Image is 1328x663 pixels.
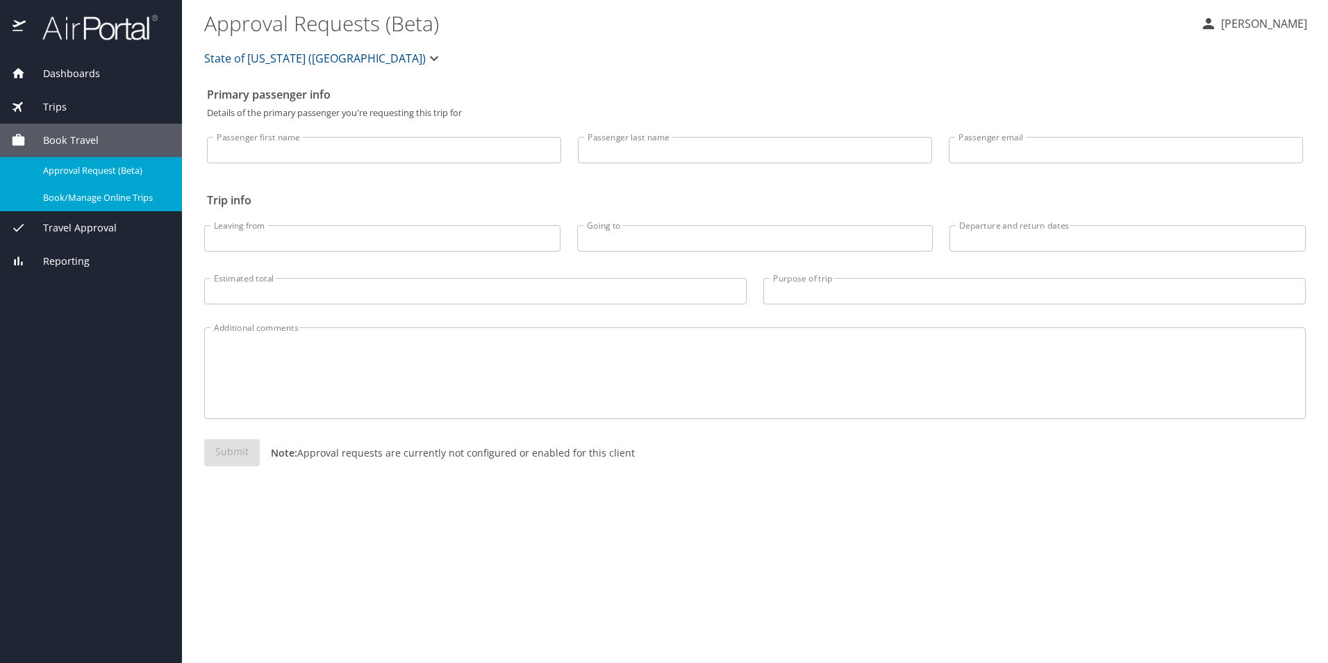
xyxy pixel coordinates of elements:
[43,164,165,177] span: Approval Request (Beta)
[27,14,158,41] img: airportal-logo.png
[1217,15,1307,32] p: [PERSON_NAME]
[204,1,1189,44] h1: Approval Requests (Beta)
[260,445,635,460] p: Approval requests are currently not configured or enabled for this client
[207,108,1303,117] p: Details of the primary passenger you're requesting this trip for
[26,254,90,269] span: Reporting
[1195,11,1313,36] button: [PERSON_NAME]
[13,14,27,41] img: icon-airportal.png
[26,220,117,236] span: Travel Approval
[26,66,100,81] span: Dashboards
[207,83,1303,106] h2: Primary passenger info
[26,99,67,115] span: Trips
[199,44,448,72] button: State of [US_STATE] ([GEOGRAPHIC_DATA])
[207,189,1303,211] h2: Trip info
[271,446,297,459] strong: Note:
[26,133,99,148] span: Book Travel
[204,49,426,68] span: State of [US_STATE] ([GEOGRAPHIC_DATA])
[43,191,165,204] span: Book/Manage Online Trips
